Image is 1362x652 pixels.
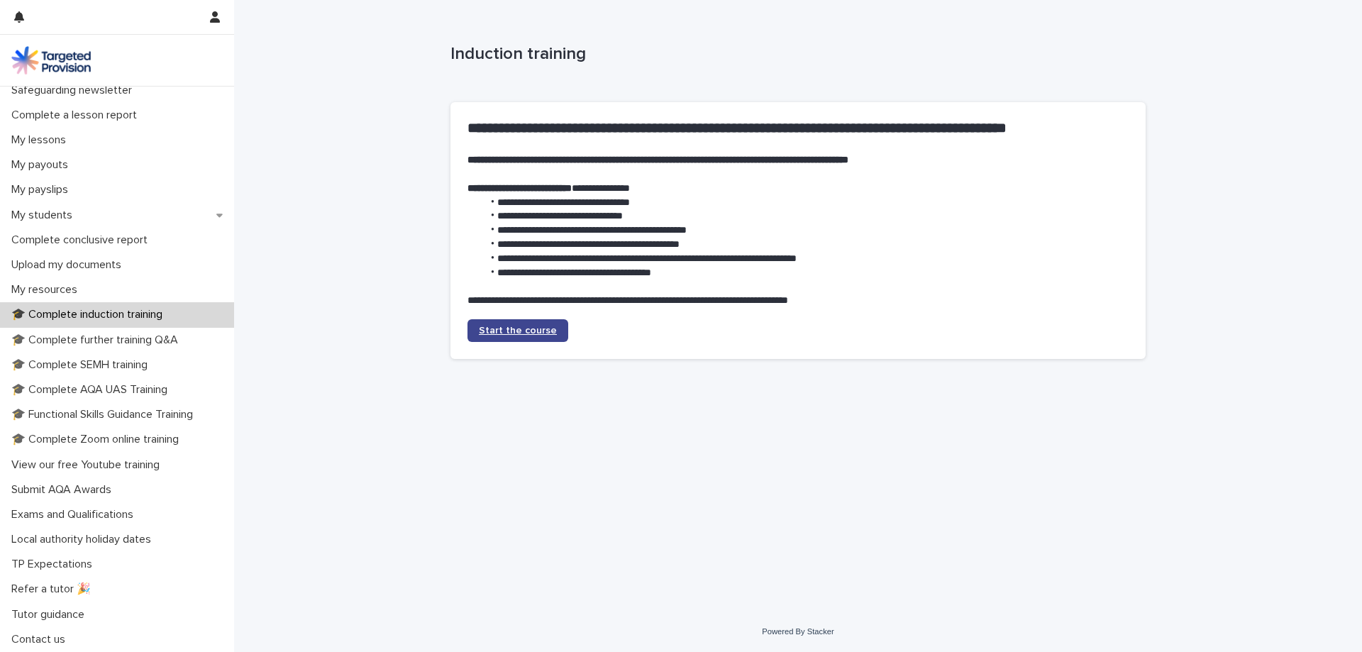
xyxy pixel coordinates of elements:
p: 🎓 Complete Zoom online training [6,433,190,446]
p: Tutor guidance [6,608,96,621]
span: Start the course [479,326,557,336]
a: Start the course [467,319,568,342]
p: My lessons [6,133,77,147]
p: 🎓 Complete SEMH training [6,358,159,372]
p: 🎓 Complete induction training [6,308,174,321]
a: Powered By Stacker [762,627,834,636]
img: M5nRWzHhSzIhMunXDL62 [11,46,91,74]
p: View our free Youtube training [6,458,171,472]
p: 🎓 Complete AQA UAS Training [6,383,179,397]
p: 🎓 Complete further training Q&A [6,333,189,347]
p: Safeguarding newsletter [6,84,143,97]
p: Exams and Qualifications [6,508,145,521]
p: My payslips [6,183,79,197]
p: Local authority holiday dates [6,533,162,546]
p: Induction training [450,44,1140,65]
p: Complete conclusive report [6,233,159,247]
p: 🎓 Functional Skills Guidance Training [6,408,204,421]
p: Submit AQA Awards [6,483,123,497]
p: My payouts [6,158,79,172]
p: Upload my documents [6,258,133,272]
p: TP Expectations [6,558,104,571]
p: My students [6,209,84,222]
p: Refer a tutor 🎉 [6,582,102,596]
p: My resources [6,283,89,297]
p: Contact us [6,633,77,646]
p: Complete a lesson report [6,109,148,122]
